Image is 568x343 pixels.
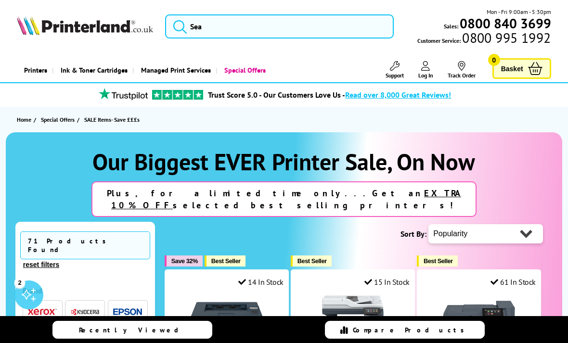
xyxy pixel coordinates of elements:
[41,114,75,125] span: Special Offers
[23,286,148,295] div: Brand
[386,72,404,79] span: Support
[417,255,458,267] button: Best Seller
[501,62,523,75] span: Basket
[208,90,451,100] a: Trust Score 5.0 - Our Customers Love Us -Read over 8,000 Great Reviews!
[17,58,52,82] a: Printers
[487,7,551,16] span: Mon - Fri 9:00am - 5:30pm
[211,257,241,265] span: Best Seller
[461,33,551,42] span: 0800 995 1992
[165,255,203,267] button: Save 32%
[418,72,433,79] span: Log In
[110,305,145,318] button: Epson
[152,90,203,100] img: trustpilot rating
[171,257,198,265] span: Save 32%
[17,114,34,125] a: Home
[386,61,404,79] a: Support
[460,14,551,32] b: 0800 840 3699
[291,255,332,267] button: Best Seller
[41,114,77,125] a: Special Offers
[94,88,152,100] img: trustpilot rating
[111,188,461,211] u: EXTRA 10% OFF
[216,58,271,82] a: Special Offers
[17,16,153,37] a: Printerland Logo
[113,308,142,316] img: Epson
[132,58,216,82] a: Managed Print Services
[205,255,245,267] button: Best Seller
[418,61,433,79] a: Log In
[491,277,536,287] div: 61 In Stock
[20,260,62,269] button: reset filters
[17,16,153,35] img: Printerland Logo
[458,19,551,28] a: 0800 840 3699
[61,58,128,82] span: Ink & Toner Cartridges
[444,22,458,31] span: Sales:
[25,305,60,318] button: Xerox
[20,231,150,259] span: 71 Products Found
[297,257,327,265] span: Best Seller
[28,308,57,315] img: Xerox
[52,321,212,339] a: Recently Viewed
[353,326,469,334] span: Compare Products
[79,326,188,334] span: Recently Viewed
[488,54,500,66] span: 0
[448,61,476,79] a: Track Order
[15,147,553,177] h1: Our Biggest EVER Printer Sale, On Now
[68,305,103,318] button: Kyocera
[325,321,485,339] a: Compare Products
[71,308,100,316] img: Kyocera
[238,277,284,287] div: 14 In Stock
[14,277,25,288] div: 2
[400,229,426,239] span: Sort By:
[345,90,451,100] span: Read over 8,000 Great Reviews!
[107,188,461,211] strong: Plus, for a limited time only...Get an selected best selling printers!
[492,58,551,79] a: Basket 0
[417,33,551,45] span: Customer Service:
[364,277,410,287] div: 15 In Stock
[165,14,394,38] input: Sea
[424,257,453,265] span: Best Seller
[52,58,132,82] a: Ink & Toner Cartridges
[84,116,140,123] span: SALE Items- Save £££s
